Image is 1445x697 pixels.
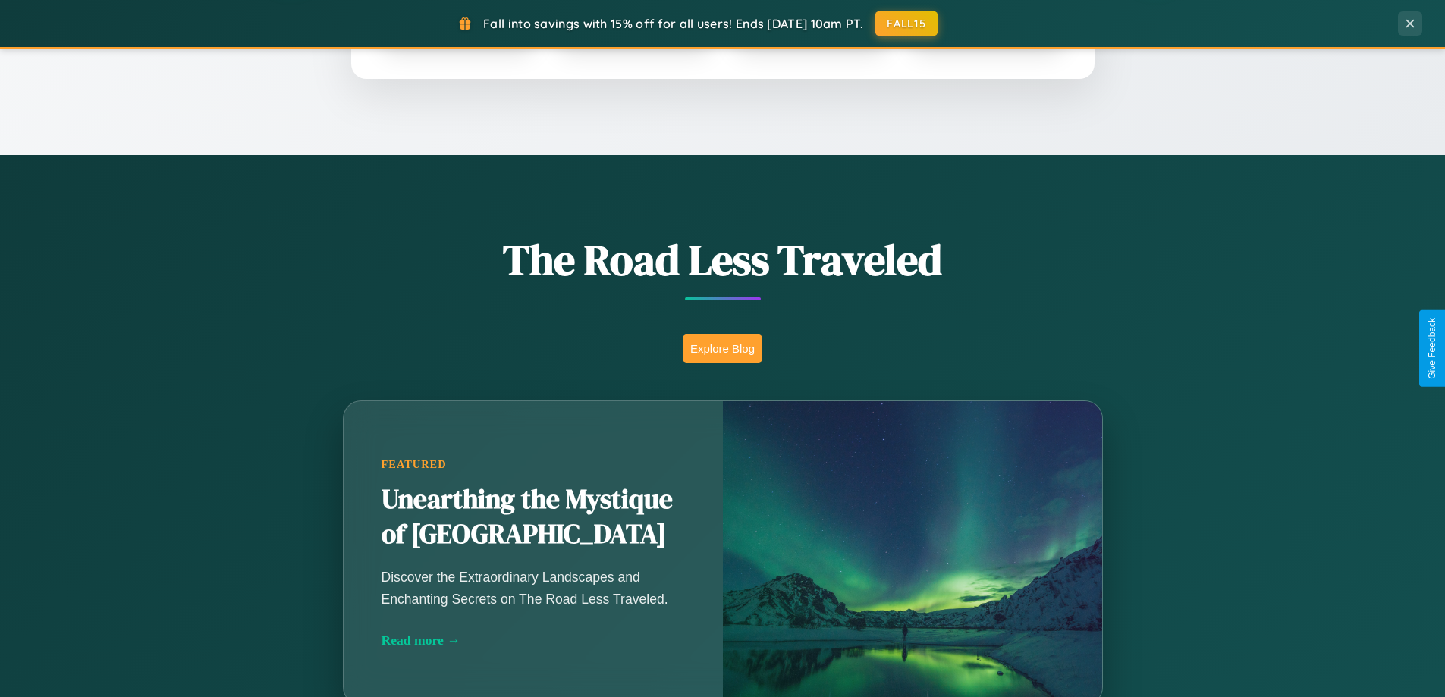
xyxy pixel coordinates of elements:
button: Explore Blog [683,334,762,363]
span: Fall into savings with 15% off for all users! Ends [DATE] 10am PT. [483,16,863,31]
h1: The Road Less Traveled [268,231,1178,289]
button: FALL15 [875,11,938,36]
div: Featured [382,458,685,471]
p: Discover the Extraordinary Landscapes and Enchanting Secrets on The Road Less Traveled. [382,567,685,609]
div: Give Feedback [1427,318,1437,379]
div: Read more → [382,633,685,648]
h2: Unearthing the Mystique of [GEOGRAPHIC_DATA] [382,482,685,552]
